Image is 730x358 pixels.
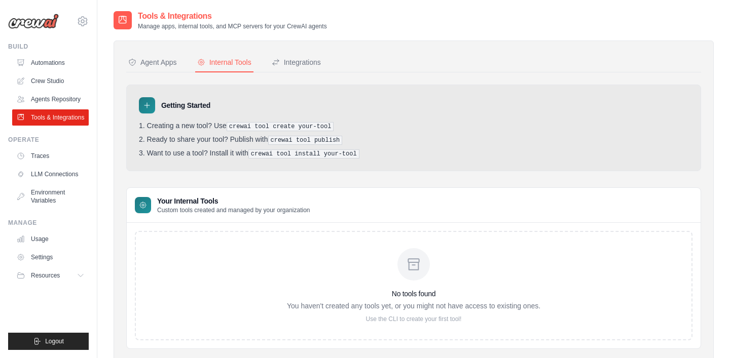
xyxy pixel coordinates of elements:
button: Internal Tools [195,53,253,72]
a: Agents Repository [12,91,89,107]
img: Logo [8,14,59,29]
a: Traces [12,148,89,164]
h3: No tools found [287,289,540,299]
p: Manage apps, internal tools, and MCP servers for your CrewAI agents [138,22,327,30]
p: Custom tools created and managed by your organization [157,206,310,214]
div: Build [8,43,89,51]
div: Integrations [272,57,321,67]
div: Internal Tools [197,57,251,67]
li: Want to use a tool? Install it with [139,149,688,158]
button: Agent Apps [126,53,179,72]
button: Logout [8,333,89,350]
p: Use the CLI to create your first tool! [287,315,540,323]
span: Resources [31,271,60,280]
div: Operate [8,136,89,144]
a: Usage [12,231,89,247]
div: Agent Apps [128,57,177,67]
li: Creating a new tool? Use [139,122,688,131]
button: Resources [12,267,89,284]
h2: Tools & Integrations [138,10,327,22]
pre: crewai tool create your-tool [227,122,334,131]
span: Logout [45,337,64,345]
a: Settings [12,249,89,265]
button: Integrations [270,53,323,72]
a: Crew Studio [12,73,89,89]
h3: Your Internal Tools [157,196,310,206]
h3: Getting Started [161,100,210,110]
a: Environment Variables [12,184,89,209]
a: LLM Connections [12,166,89,182]
p: You haven't created any tools yet, or you might not have access to existing ones. [287,301,540,311]
a: Automations [12,55,89,71]
pre: crewai tool install your-tool [248,149,359,158]
pre: crewai tool publish [268,136,343,145]
a: Tools & Integrations [12,109,89,126]
div: Manage [8,219,89,227]
li: Ready to share your tool? Publish with [139,135,688,145]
